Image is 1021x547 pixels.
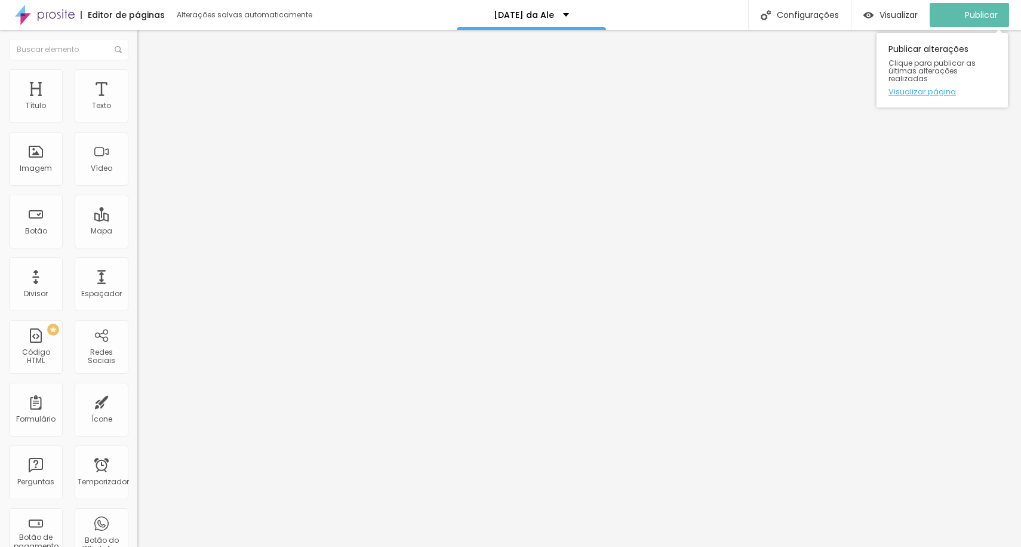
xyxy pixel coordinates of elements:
font: Publicar alterações [888,43,968,55]
font: Editor de páginas [88,9,165,21]
font: Texto [92,100,111,110]
button: Visualizar [851,3,930,27]
iframe: Editor [137,30,1021,547]
font: Clique para publicar as últimas alterações realizadas [888,58,976,84]
font: Código HTML [22,347,50,365]
font: Imagem [20,163,52,173]
font: Temporizador [78,477,129,487]
font: Vídeo [91,163,112,173]
img: Ícone [761,10,771,20]
font: Perguntas [17,477,54,487]
font: Divisor [24,288,48,299]
font: Redes Sociais [88,347,115,365]
font: Mapa [91,226,112,236]
font: Visualizar página [888,86,956,97]
font: Espaçador [81,288,122,299]
font: Alterações salvas automaticamente [177,10,312,20]
font: Visualizar [879,9,918,21]
font: Ícone [91,414,112,424]
font: Título [26,100,46,110]
font: Formulário [16,414,56,424]
font: Botão [25,226,47,236]
input: Buscar elemento [9,39,128,60]
font: Configurações [777,9,839,21]
button: Publicar [930,3,1009,27]
font: [DATE] da Ale [494,9,554,21]
img: Ícone [115,46,122,53]
font: Publicar [965,9,998,21]
a: Visualizar página [888,88,996,96]
img: view-1.svg [863,10,874,20]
